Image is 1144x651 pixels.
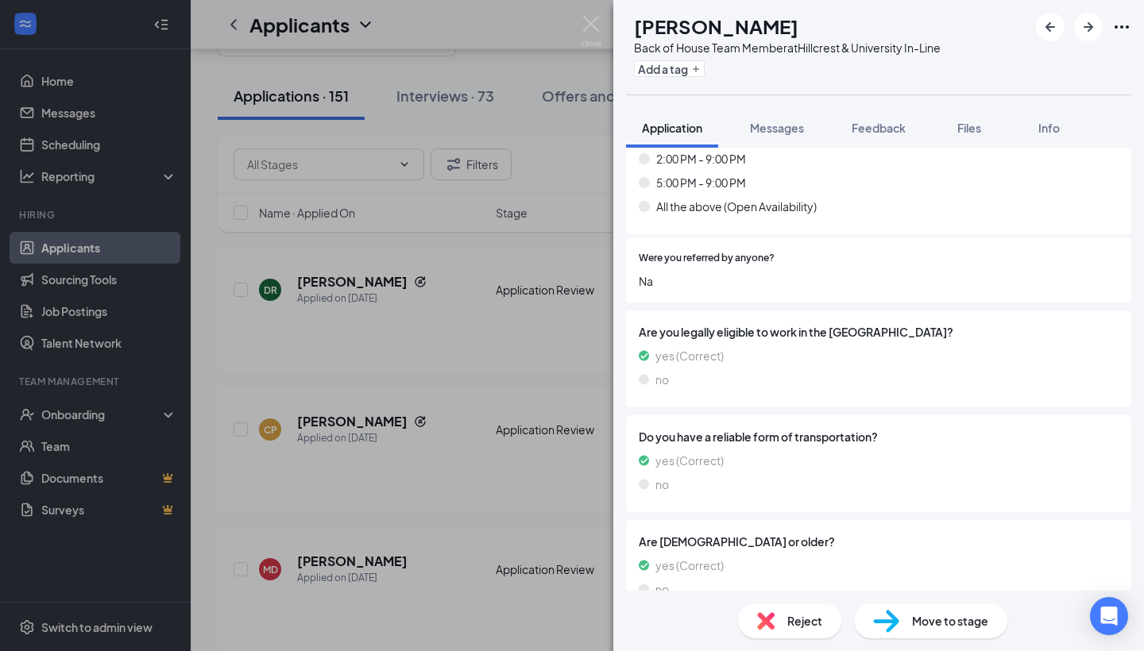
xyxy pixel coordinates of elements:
[634,60,705,77] button: PlusAdd a tag
[912,612,988,630] span: Move to stage
[639,428,1119,445] span: Do you have a reliable form of transportation?
[656,198,817,215] span: All the above (Open Availability)
[639,272,1119,290] span: Na
[655,476,669,493] span: no
[1079,17,1098,37] svg: ArrowRight
[655,347,724,364] span: yes (Correct)
[656,174,746,191] span: 5:00 PM - 9:00 PM
[639,323,1119,341] span: Are you legally eligible to work in the [GEOGRAPHIC_DATA]?
[1038,121,1060,135] span: Info
[656,150,746,168] span: 2:00 PM - 9:00 PM
[639,533,1119,550] span: Are [DEMOGRAPHIC_DATA] or older?
[1041,17,1060,37] svg: ArrowLeftNew
[655,557,724,574] span: yes (Correct)
[655,580,669,598] span: no
[634,40,941,56] div: Back of House Team Member at Hillcrest & University In-Line
[957,121,981,135] span: Files
[750,121,804,135] span: Messages
[655,371,669,388] span: no
[639,251,775,266] span: Were you referred by anyone?
[1090,597,1128,635] div: Open Intercom Messenger
[852,121,906,135] span: Feedback
[655,452,724,469] span: yes (Correct)
[1036,13,1065,41] button: ArrowLeftNew
[1074,13,1103,41] button: ArrowRight
[787,612,822,630] span: Reject
[634,13,798,40] h1: [PERSON_NAME]
[642,121,702,135] span: Application
[691,64,701,74] svg: Plus
[1112,17,1131,37] svg: Ellipses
